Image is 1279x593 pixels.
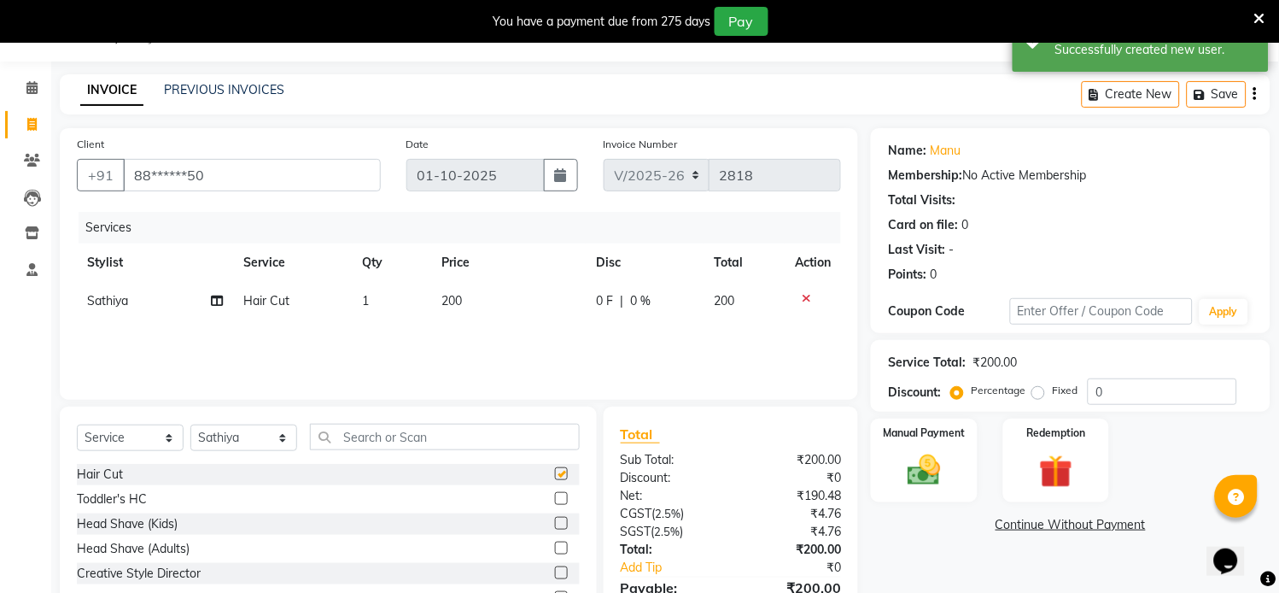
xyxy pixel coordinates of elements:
span: 1 [363,293,370,308]
button: +91 [77,159,125,191]
div: ₹4.76 [731,505,854,523]
a: PREVIOUS INVOICES [164,82,284,97]
div: ( ) [608,505,731,523]
div: ₹0 [731,469,854,487]
label: Date [406,137,429,152]
div: ₹200.00 [731,451,854,469]
span: CGST [621,506,652,521]
span: 2.5% [656,507,681,520]
div: Toddler's HC [77,490,147,508]
div: Discount: [888,384,941,402]
th: Action [785,244,841,282]
label: Manual Payment [884,426,966,441]
div: 0 [961,216,968,234]
label: Redemption [1026,426,1085,441]
div: Last Visit: [888,241,945,259]
button: Apply [1200,299,1248,325]
div: Service Total: [888,354,966,372]
div: ₹4.76 [731,523,854,541]
span: Total [621,426,660,443]
th: Total [704,244,785,282]
div: Sub Total: [608,451,731,469]
a: Manu [930,142,961,160]
div: ₹0 [751,559,854,577]
img: _gift.svg [1029,451,1083,492]
label: Fixed [1052,383,1078,398]
div: Card on file: [888,216,958,234]
div: ₹200.00 [731,541,854,559]
div: Creative Style Director [77,565,201,583]
input: Search by Name/Mobile/Email/Code [123,159,381,191]
span: 200 [715,293,735,308]
div: Net: [608,487,731,505]
div: 0 [930,266,937,284]
span: 0 F [596,292,613,310]
div: ₹190.48 [731,487,854,505]
label: Client [77,137,104,152]
th: Qty [353,244,432,282]
a: INVOICE [80,75,143,106]
div: Hair Cut [77,466,123,484]
div: Head Shave (Adults) [77,540,190,558]
div: Services [79,212,854,244]
div: ₹200.00 [972,354,1017,372]
button: Save [1187,81,1247,108]
img: _cash.svg [897,451,951,490]
div: Coupon Code [888,302,1010,320]
th: Service [233,244,353,282]
div: Successfully created new user. [1055,41,1256,59]
div: No Active Membership [888,167,1253,185]
div: Head Shave (Kids) [77,515,178,533]
th: Stylist [77,244,233,282]
div: - [949,241,954,259]
label: Invoice Number [604,137,678,152]
div: Membership: [888,167,962,185]
span: SGST [621,524,651,539]
span: 2.5% [655,525,680,538]
iframe: chat widget [1207,525,1262,576]
button: Pay [715,7,768,36]
th: Disc [586,244,704,282]
span: Hair Cut [243,293,289,308]
label: Percentage [971,383,1025,398]
span: 200 [442,293,463,308]
span: 0 % [630,292,651,310]
div: Points: [888,266,926,284]
input: Enter Offer / Coupon Code [1010,298,1193,325]
a: Continue Without Payment [874,516,1267,534]
input: Search or Scan [310,424,580,450]
a: Add Tip [608,559,751,577]
div: ( ) [608,523,731,541]
span: | [620,292,623,310]
div: Name: [888,142,926,160]
th: Price [432,244,587,282]
div: Total: [608,541,731,559]
span: Sathiya [87,293,128,308]
div: Total Visits: [888,191,955,209]
div: You have a payment due from 275 days [493,13,711,31]
button: Create New [1082,81,1180,108]
div: Discount: [608,469,731,487]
